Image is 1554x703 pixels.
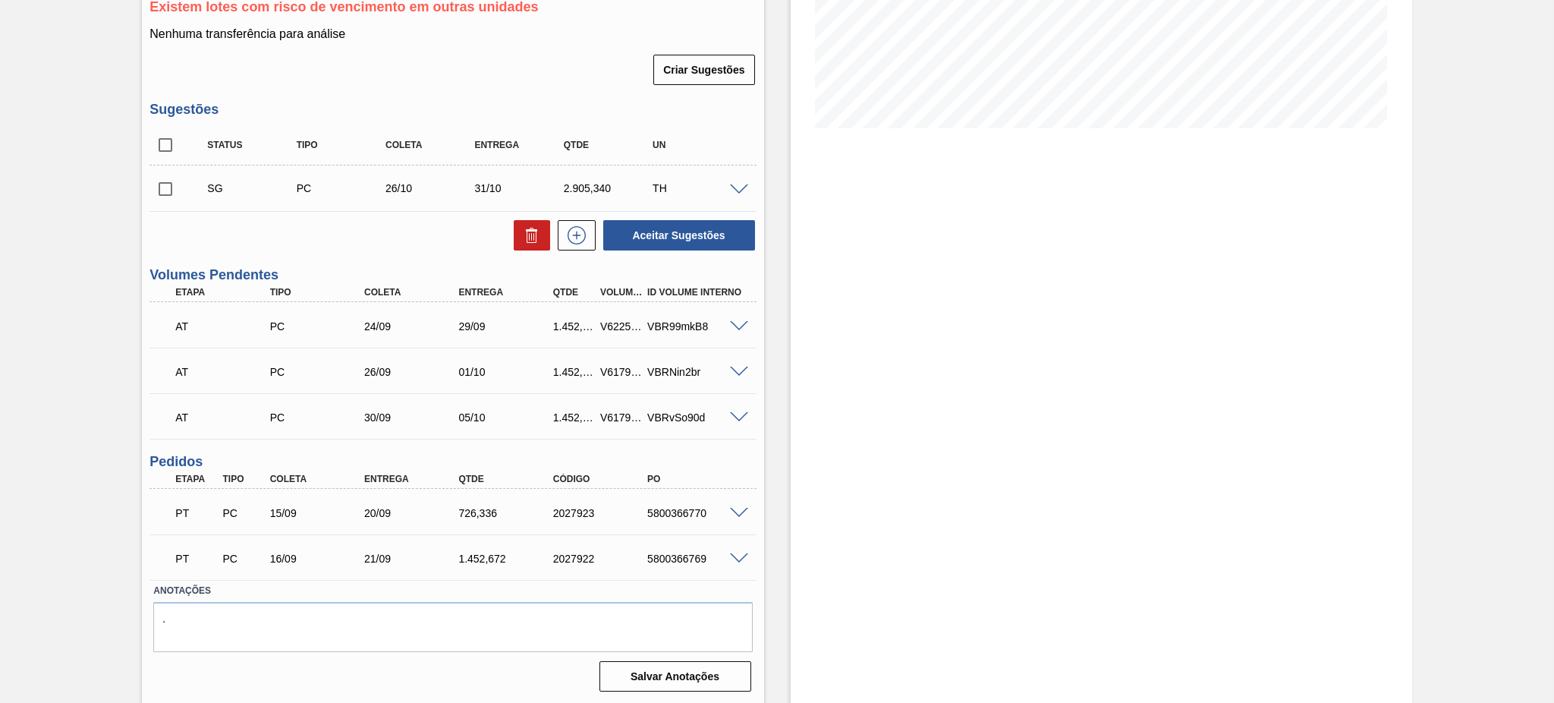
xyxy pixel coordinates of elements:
div: 15/09/2025 [266,507,373,519]
div: Volume Portal [596,287,646,298]
div: 01/10/2025 [455,366,561,378]
div: 2027922 [549,553,656,565]
div: Aguardando Informações de Transporte [171,355,278,389]
div: 26/09/2025 [360,366,467,378]
p: AT [175,366,274,378]
div: 5800366770 [643,507,750,519]
div: Coleta [266,474,373,484]
button: Aceitar Sugestões [603,220,755,251]
div: Pedido de Compra [293,182,393,194]
div: 31/10/2025 [470,182,571,194]
div: Pedido de Compra [266,320,373,333]
div: 1.452,672 [455,553,561,565]
div: 30/09/2025 [360,411,467,424]
p: Nenhuma transferência para análise [149,27,756,41]
label: Anotações [153,580,752,602]
div: 21/09/2025 [360,553,467,565]
div: Id Volume Interno [643,287,750,298]
div: Etapa [171,287,278,298]
div: Pedido em Trânsito [171,497,221,530]
div: Sugestão Criada [203,182,304,194]
div: Tipo [293,140,393,150]
div: 16/09/2025 [266,553,373,565]
div: Pedido de Compra [266,366,373,378]
div: Coleta [360,287,467,298]
p: PT [175,507,217,519]
div: 2027923 [549,507,656,519]
h3: Sugestões [149,102,756,118]
div: 1.452,672 [549,411,599,424]
div: V617917 [596,411,646,424]
div: Tipo [266,287,373,298]
div: Entrega [360,474,467,484]
div: Qtde [455,474,561,484]
div: VBR99mkB8 [643,320,750,333]
div: PO [643,474,750,484]
p: PT [175,553,217,565]
div: Pedido de Compra [219,553,268,565]
div: 1.452,672 [549,320,599,333]
div: Pedido em Trânsito [171,542,221,575]
div: VBRvSo90d [643,411,750,424]
div: 29/09/2025 [455,320,561,333]
div: 05/10/2025 [455,411,561,424]
div: Pedido de Compra [219,507,268,519]
button: Salvar Anotações [599,661,751,692]
div: 24/09/2025 [360,320,467,333]
div: Nova sugestão [550,220,596,251]
div: Status [203,140,304,150]
div: Código [549,474,656,484]
div: Qtde [549,287,599,298]
div: 726,336 [455,507,561,519]
div: 1.452,672 [549,366,599,378]
div: 26/10/2025 [382,182,482,194]
div: Entrega [455,287,561,298]
h3: Volumes Pendentes [149,267,756,283]
p: AT [175,320,274,333]
div: UN [649,140,749,150]
div: Aguardando Informações de Transporte [171,310,278,343]
div: Entrega [470,140,571,150]
div: 20/09/2025 [360,507,467,519]
div: Qtde [560,140,660,150]
textarea: . [153,602,752,652]
button: Criar Sugestões [653,55,754,85]
div: 5800366769 [643,553,750,565]
div: Tipo [219,474,268,484]
div: V617916 [596,366,646,378]
div: Criar Sugestões [655,53,756,87]
div: VBRNin2br [643,366,750,378]
div: 2.905,340 [560,182,660,194]
div: Aceitar Sugestões [596,219,757,252]
div: Pedido de Compra [266,411,373,424]
div: V622569 [596,320,646,333]
div: Excluir Sugestões [506,220,550,251]
div: Coleta [382,140,482,150]
div: TH [649,182,749,194]
h3: Pedidos [149,454,756,470]
div: Aguardando Informações de Transporte [171,401,278,434]
div: Etapa [171,474,221,484]
p: AT [175,411,274,424]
